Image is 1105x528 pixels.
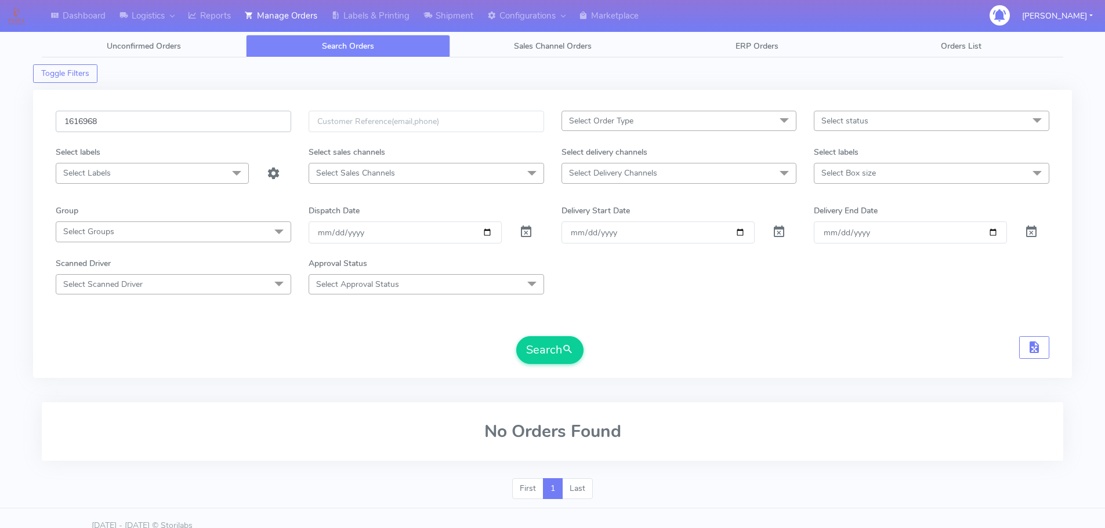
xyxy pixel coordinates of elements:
label: Select labels [56,146,100,158]
span: Unconfirmed Orders [107,41,181,52]
span: Select Groups [63,226,114,237]
span: Search Orders [322,41,374,52]
span: Orders List [941,41,981,52]
ul: Tabs [42,35,1063,57]
span: Select Delivery Channels [569,167,657,179]
label: Approval Status [309,257,367,270]
span: Select Approval Status [316,279,399,290]
label: Select delivery channels [561,146,647,158]
label: Delivery Start Date [561,205,630,217]
label: Group [56,205,78,217]
input: Customer Reference(email,phone) [309,111,544,132]
label: Select labels [814,146,858,158]
span: Select Scanned Driver [63,279,143,290]
label: Dispatch Date [309,205,360,217]
span: ERP Orders [736,41,778,52]
input: Order Id [56,111,291,132]
h2: No Orders Found [56,422,1049,441]
span: Select Box size [821,167,876,179]
span: Sales Channel Orders [514,41,592,52]
button: [PERSON_NAME] [1013,4,1102,28]
label: Scanned Driver [56,257,111,270]
label: Delivery End Date [814,205,878,217]
button: Toggle Filters [33,64,97,83]
label: Select sales channels [309,146,385,158]
span: Select Labels [63,167,111,179]
span: Select status [821,115,868,126]
span: Select Order Type [569,115,633,126]
a: 1 [543,478,563,499]
button: Search [516,336,584,364]
span: Select Sales Channels [316,167,395,179]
